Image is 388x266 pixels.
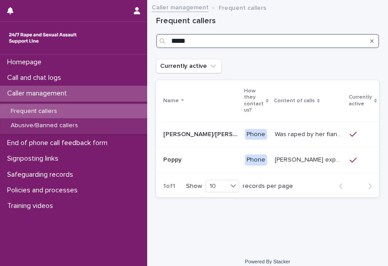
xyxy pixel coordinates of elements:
p: Training videos [4,202,60,210]
button: Next [355,182,379,190]
p: Frequent callers [219,2,266,12]
p: Poppy [163,154,183,164]
p: Homepage [4,58,49,66]
div: Phone [245,154,267,166]
p: Poppy experienced trauma as a child, witnessing her father raping her late mother, she recently l... [275,154,344,164]
p: Call and chat logs [4,74,68,82]
p: Frequent callers [4,108,64,115]
p: records per page [243,183,293,190]
p: End of phone call feedback form [4,139,115,147]
p: Signposting links [4,154,66,163]
p: Abusive/Banned callers [4,122,85,129]
a: Powered By Stacker [245,259,290,264]
p: Caller management [4,89,74,98]
p: Name [163,96,179,106]
p: Safeguarding records [4,170,80,179]
p: How they contact us? [244,86,264,116]
input: Search [156,34,379,48]
div: Phone [245,129,267,140]
p: Show [186,183,202,190]
p: Jess/Saskia/Mille/Poppy/Eve ('HOLD ME' HOLD MY HAND) [163,129,239,138]
p: Currently active [349,92,372,109]
p: 1 of 1 [156,175,182,197]
img: rhQMoQhaT3yELyF149Cw [7,29,78,47]
button: Currently active [156,59,222,73]
div: 10 [206,181,227,191]
button: Back [332,182,355,190]
p: Content of calls [274,96,315,106]
p: Was raped by her fiancé and he penetrated her with a knife, she called an ambulance and was taken... [275,129,344,138]
p: Policies and processes [4,186,85,195]
h1: Frequent callers [156,16,379,27]
a: Caller management [152,2,209,12]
